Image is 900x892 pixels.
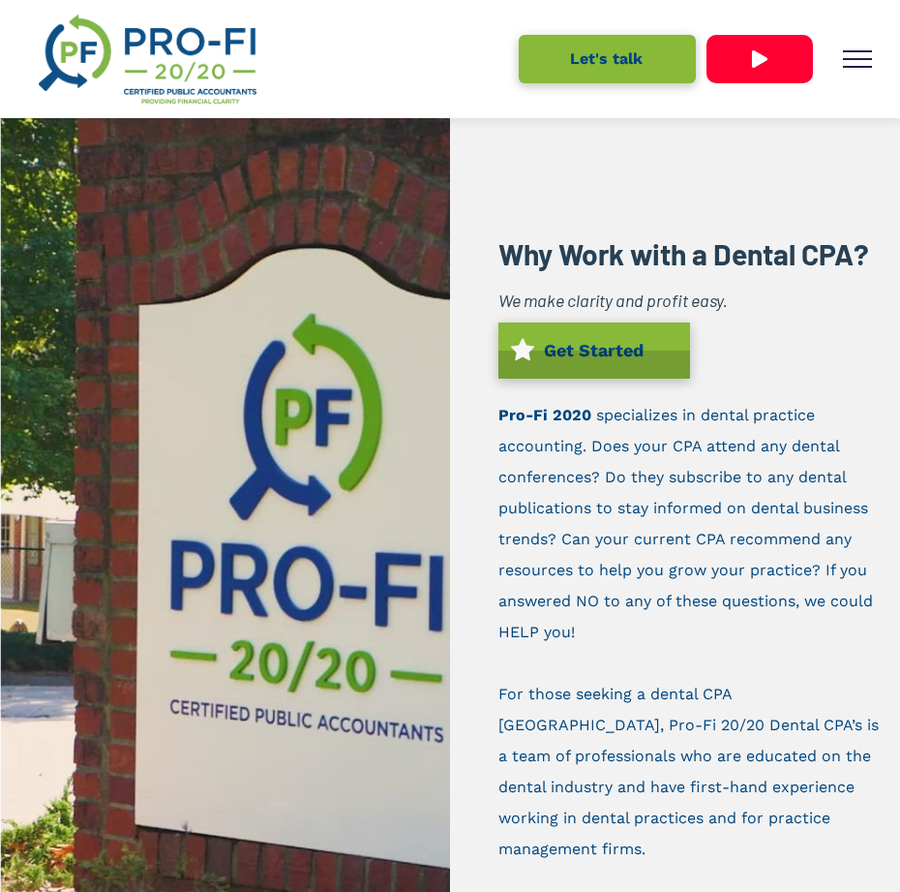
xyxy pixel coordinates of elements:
b: Why Work with a Dental CPA? [498,236,869,271]
span: Let's talk [563,40,649,77]
i: We make clarity and profit easy. [498,290,728,311]
span: For those seeking a dental CPA [GEOGRAPHIC_DATA], Pro-Fi 20/20 Dental CPA’s is a team of professi... [498,685,879,858]
img: A logo for pro-fi certified public accountants providing financial clarity [39,15,256,104]
a: Pro-Fi 2020 [498,406,591,424]
span: Get Started [537,330,650,370]
a: Get Started [498,323,690,379]
a: Let's talk [519,35,696,83]
button: menu [832,34,883,84]
span: specializes in dental practice accounting. Does your CPA attend any dental conferences? Do they s... [498,406,873,641]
